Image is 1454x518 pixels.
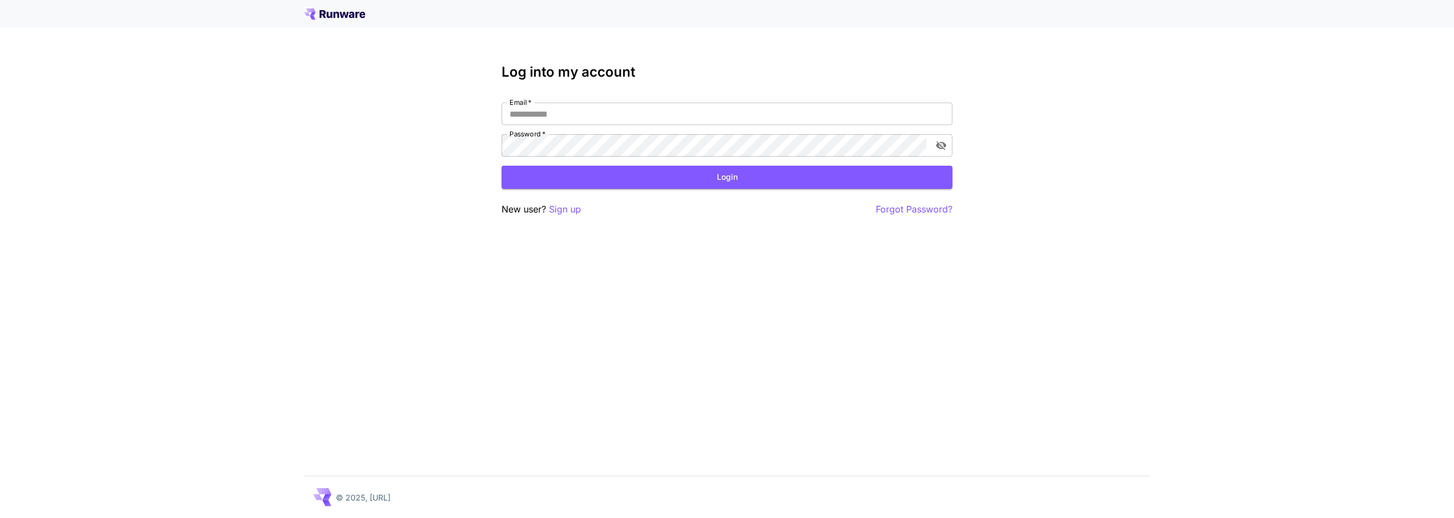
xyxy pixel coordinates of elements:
[509,129,546,139] label: Password
[502,64,952,80] h3: Log into my account
[502,166,952,189] button: Login
[931,135,951,156] button: toggle password visibility
[509,98,531,107] label: Email
[876,202,952,216] button: Forgot Password?
[502,202,581,216] p: New user?
[549,202,581,216] button: Sign up
[336,492,391,503] p: © 2025, [URL]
